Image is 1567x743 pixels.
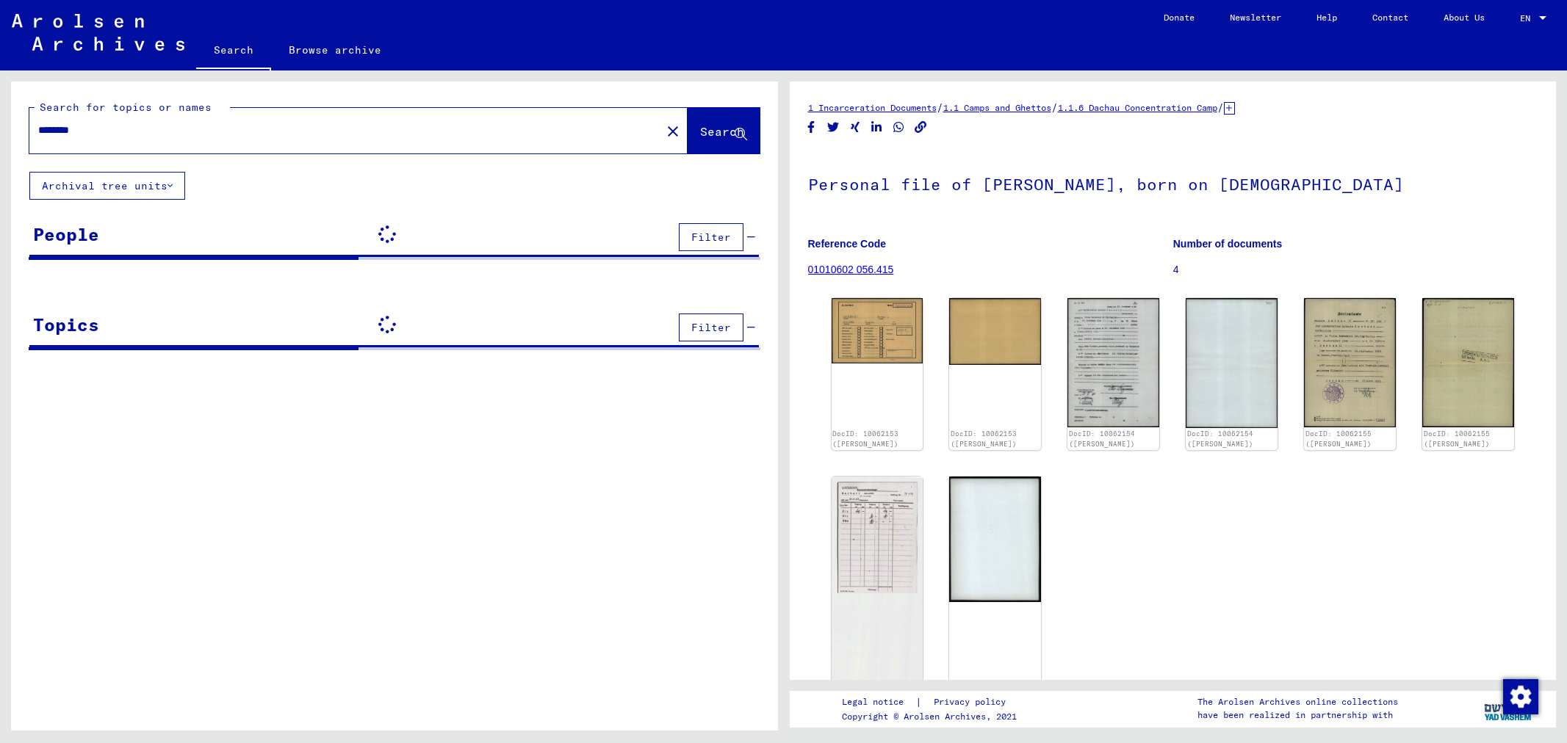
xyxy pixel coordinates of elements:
[12,14,184,51] img: Arolsen_neg.svg
[1424,430,1490,448] a: DocID: 10062155 ([PERSON_NAME])
[808,151,1538,215] h1: Personal file of [PERSON_NAME], born on [DEMOGRAPHIC_DATA]
[1305,430,1372,448] a: DocID: 10062155 ([PERSON_NAME])
[1051,101,1058,114] span: /
[1173,238,1283,250] b: Number of documents
[808,264,894,275] a: 01010602 056.415
[842,710,1023,723] p: Copyright © Arolsen Archives, 2021
[842,695,915,710] a: Legal notice
[1058,102,1217,113] a: 1.1.6 Dachau Concentration Camp
[1197,708,1398,722] p: have been realized in partnership with
[913,118,929,137] button: Copy link
[700,124,744,139] span: Search
[949,298,1041,364] img: 002.jpg
[196,32,271,70] a: Search
[658,116,688,145] button: Clear
[1520,13,1536,23] span: EN
[29,172,185,200] button: Archival tree units
[848,118,863,137] button: Share on Xing
[40,101,212,114] mat-label: Search for topics or names
[949,476,1041,602] img: 002.jpg
[271,32,399,68] a: Browse archive
[1503,679,1538,714] img: Change consent
[1069,430,1135,448] a: DocID: 10062154 ([PERSON_NAME])
[832,430,898,448] a: DocID: 10062153 ([PERSON_NAME])
[842,695,1023,710] div: |
[943,102,1051,113] a: 1.1 Camps and Ghettos
[808,238,887,250] b: Reference Code
[804,118,819,137] button: Share on Facebook
[1217,101,1224,114] span: /
[679,223,743,251] button: Filter
[1187,430,1253,448] a: DocID: 10062154 ([PERSON_NAME])
[1173,262,1538,278] p: 4
[1186,298,1278,427] img: 002.jpg
[922,695,1023,710] a: Privacy policy
[1422,298,1514,427] img: 002.jpg
[33,311,99,338] div: Topics
[808,102,937,113] a: 1 Incarceration Documents
[1481,690,1536,727] img: yv_logo.png
[664,123,682,140] mat-icon: close
[679,313,743,341] button: Filter
[688,108,760,153] button: Search
[869,118,885,137] button: Share on LinkedIn
[832,298,923,363] img: 001.jpg
[937,101,943,114] span: /
[33,221,99,247] div: People
[891,118,907,137] button: Share on WhatsApp
[1197,695,1398,708] p: The Arolsen Archives online collections
[1067,298,1159,427] img: 001.jpg
[691,321,731,334] span: Filter
[951,430,1017,448] a: DocID: 10062153 ([PERSON_NAME])
[1304,298,1396,427] img: 001.jpg
[826,118,841,137] button: Share on Twitter
[1502,678,1538,714] div: Change consent
[691,231,731,244] span: Filter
